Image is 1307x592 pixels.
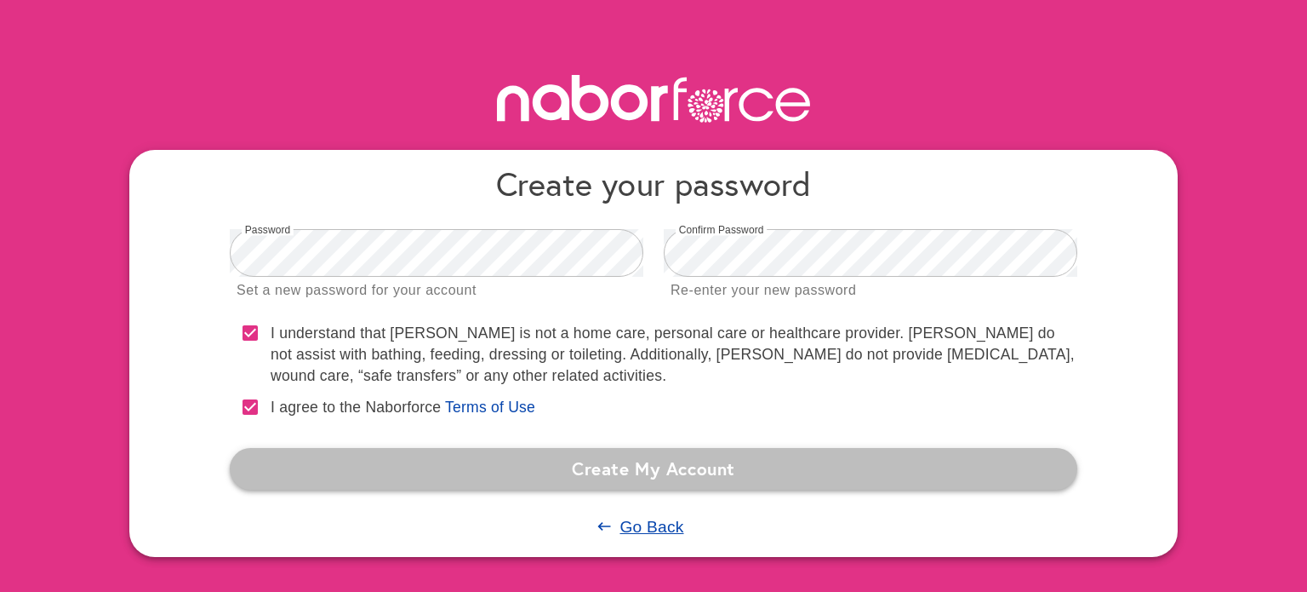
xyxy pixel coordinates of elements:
[243,453,1064,484] span: Create My Account
[619,518,683,536] u: Go Back
[271,397,441,418] label: I agree to the Naborforce
[271,323,1077,387] label: I understand that [PERSON_NAME] is not a home care, personal care or healthcare provider. [PERSON...
[230,448,1077,489] button: Create My Account
[237,279,477,302] div: Set a new password for your account
[230,164,1077,204] h4: Create your password
[445,399,535,416] a: Terms of Use
[671,279,856,302] div: Re-enter your new password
